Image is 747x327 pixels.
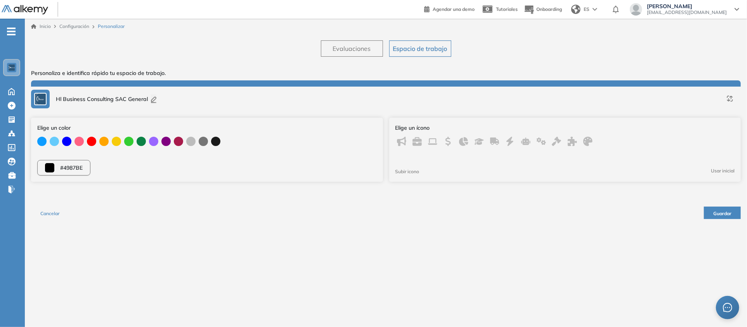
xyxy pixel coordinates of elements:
span: [PERSON_NAME] [647,3,727,9]
span: Tutoriales [496,6,518,12]
img: icon-brand [34,93,47,105]
img: arrow [593,8,597,11]
img: world [571,5,581,14]
span: Usar inicial [711,167,735,174]
img: https://assets.alkemy.org/workspaces/1802/d452bae4-97f6-47ab-b3bf-1c40240bc960.jpg [9,64,15,71]
span: Espacio de trabajo [393,44,447,53]
span: ES [584,6,589,13]
i: - [7,31,16,32]
a: Inicio [31,23,51,30]
span: Configuración [59,23,89,29]
span: message [723,303,732,312]
button: Onboarding [524,1,562,18]
span: Cancelar [40,210,60,216]
button: Cancelar [31,207,69,219]
span: Subir icono [395,169,419,174]
span: Guardar [713,210,731,216]
span: Evaluaciones [333,44,371,53]
span: Onboarding [536,6,562,12]
a: Agendar una demo [424,4,475,13]
span: Personaliza e identifica rápido tu espacio de trabajo. [31,69,741,77]
span: Elige un color [37,124,377,132]
span: Hl Business Consulting SAC General [56,95,148,103]
button: Guardar [704,207,741,219]
button: Espacio de trabajo [389,40,451,57]
button: Evaluaciones [321,40,383,57]
span: Elige un ícono [395,124,735,132]
img: Logo [2,5,48,15]
span: Personalizar [98,23,125,30]
span: #4987BE [61,164,83,172]
span: [EMAIL_ADDRESS][DOMAIN_NAME] [647,9,727,16]
span: Agendar una demo [433,6,475,12]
